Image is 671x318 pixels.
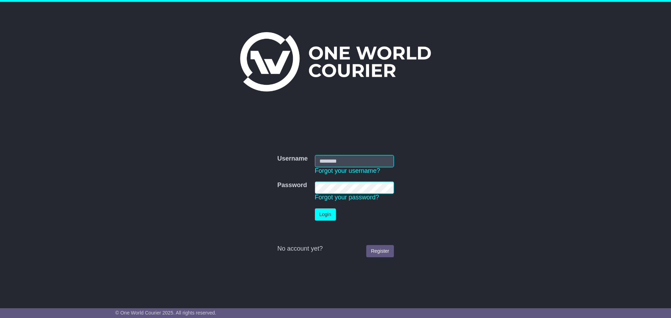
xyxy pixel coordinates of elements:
img: One World [240,32,431,91]
a: Register [366,245,394,257]
a: Forgot your password? [315,194,379,201]
label: Username [277,155,308,163]
button: Login [315,208,336,221]
a: Forgot your username? [315,167,380,174]
div: No account yet? [277,245,394,253]
label: Password [277,182,307,189]
span: © One World Courier 2025. All rights reserved. [115,310,216,316]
